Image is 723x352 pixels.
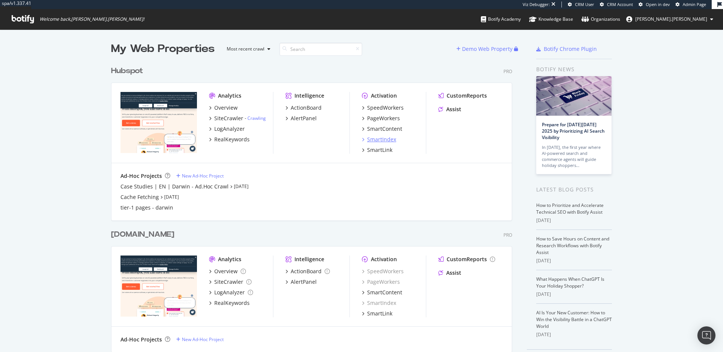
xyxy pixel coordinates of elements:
span: CRM User [575,2,594,7]
a: PageWorkers [362,278,400,286]
div: New Ad-Hoc Project [182,336,224,343]
a: RealKeywords [209,136,250,143]
a: AlertPanel [285,115,317,122]
a: SmartLink [362,310,392,317]
a: Botify Academy [481,9,521,29]
a: ActionBoard [285,104,322,112]
a: LogAnalyzer [209,125,245,133]
div: My Web Properties [111,41,215,57]
div: Activation [371,92,397,99]
a: RealKeywords [209,299,250,307]
a: SmartContent [362,125,402,133]
a: New Ad-Hoc Project [176,173,224,179]
a: LogAnalyzer [209,289,253,296]
span: Open in dev [646,2,670,7]
div: AlertPanel [291,278,317,286]
div: LogAnalyzer [214,125,245,133]
div: [DATE] [536,291,612,298]
button: Most recent crawl [221,43,273,55]
div: Organizations [581,15,620,23]
div: PageWorkers [367,115,400,122]
div: SmartLink [367,310,392,317]
div: ActionBoard [291,104,322,112]
div: Viz Debugger: [523,2,550,8]
a: SmartLink [362,146,392,154]
div: SiteCrawler [214,115,243,122]
a: [DOMAIN_NAME] [111,229,177,240]
div: ActionBoard [291,268,322,275]
div: [DATE] [536,331,612,338]
a: Overview [209,104,238,112]
div: Pro [503,68,512,75]
a: Prepare for [DATE][DATE] 2025 by Prioritizing AI Search Visibility [542,121,605,141]
div: [DATE] [536,257,612,264]
div: SiteCrawler [214,278,243,286]
a: AI Is Your New Customer: How to Win the Visibility Battle in a ChatGPT World [536,309,612,329]
div: Assist [446,106,461,113]
div: RealKeywords [214,136,250,143]
div: Demo Web Property [462,45,513,53]
a: What Happens When ChatGPT Is Your Holiday Shopper? [536,276,604,289]
a: SmartContent [362,289,402,296]
div: Hubspot [111,66,143,77]
div: Overview [214,104,238,112]
div: Open Intercom Messenger [697,326,715,344]
a: CRM User [568,2,594,8]
div: Analytics [218,92,241,99]
a: Knowledge Base [529,9,573,29]
div: Pro [503,232,512,238]
div: Knowledge Base [529,15,573,23]
a: SpeedWorkers [362,104,404,112]
div: grid [111,57,518,352]
input: Search [279,43,362,56]
a: Case Studies | EN | Darwin - Ad.Hoc Crawl [120,183,229,190]
div: [DATE] [536,217,612,224]
a: ActionBoard [285,268,330,275]
button: Demo Web Property [456,43,514,55]
div: AlertPanel [291,115,317,122]
a: Assist [438,269,461,277]
a: CustomReports [438,92,487,99]
div: SmartContent [367,125,402,133]
span: Welcome back, [PERSON_NAME].[PERSON_NAME] ! [40,16,144,22]
a: Open in dev [639,2,670,8]
a: SiteCrawler [209,278,252,286]
div: - [245,115,266,121]
a: tier-1 pages - darwin [120,204,173,211]
a: Cache Fetching [120,193,159,201]
a: Botify Chrome Plugin [536,45,597,53]
span: CRM Account [607,2,633,7]
div: CustomReports [447,256,487,263]
a: [DATE] [234,183,249,190]
a: Demo Web Property [456,46,514,52]
a: SmartIndex [362,299,396,307]
div: Overview [214,268,238,275]
a: How to Prioritize and Accelerate Technical SEO with Botify Assist [536,202,604,215]
div: SmartLink [367,146,392,154]
div: [DOMAIN_NAME] [111,229,174,240]
div: SpeedWorkers [362,268,404,275]
div: In [DATE], the first year where AI-powered search and commerce agents will guide holiday shoppers… [542,144,606,168]
img: hubspot-bulkdataexport.com [120,256,197,317]
a: [DATE] [164,194,179,200]
div: Botify Academy [481,15,521,23]
a: How to Save Hours on Content and Research Workflows with Botify Assist [536,236,609,256]
a: New Ad-Hoc Project [176,336,224,343]
div: SmartIndex [367,136,396,143]
a: Organizations [581,9,620,29]
a: SiteCrawler- Crawling [209,115,266,122]
div: Ad-Hoc Projects [120,336,162,343]
a: SmartIndex [362,136,396,143]
a: CustomReports [438,256,495,263]
div: Botify news [536,65,612,73]
div: SpeedWorkers [367,104,404,112]
a: PageWorkers [362,115,400,122]
div: Botify Chrome Plugin [544,45,597,53]
div: Most recent crawl [227,47,264,51]
div: Activation [371,256,397,263]
div: Latest Blog Posts [536,185,612,194]
div: Intelligence [294,256,324,263]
